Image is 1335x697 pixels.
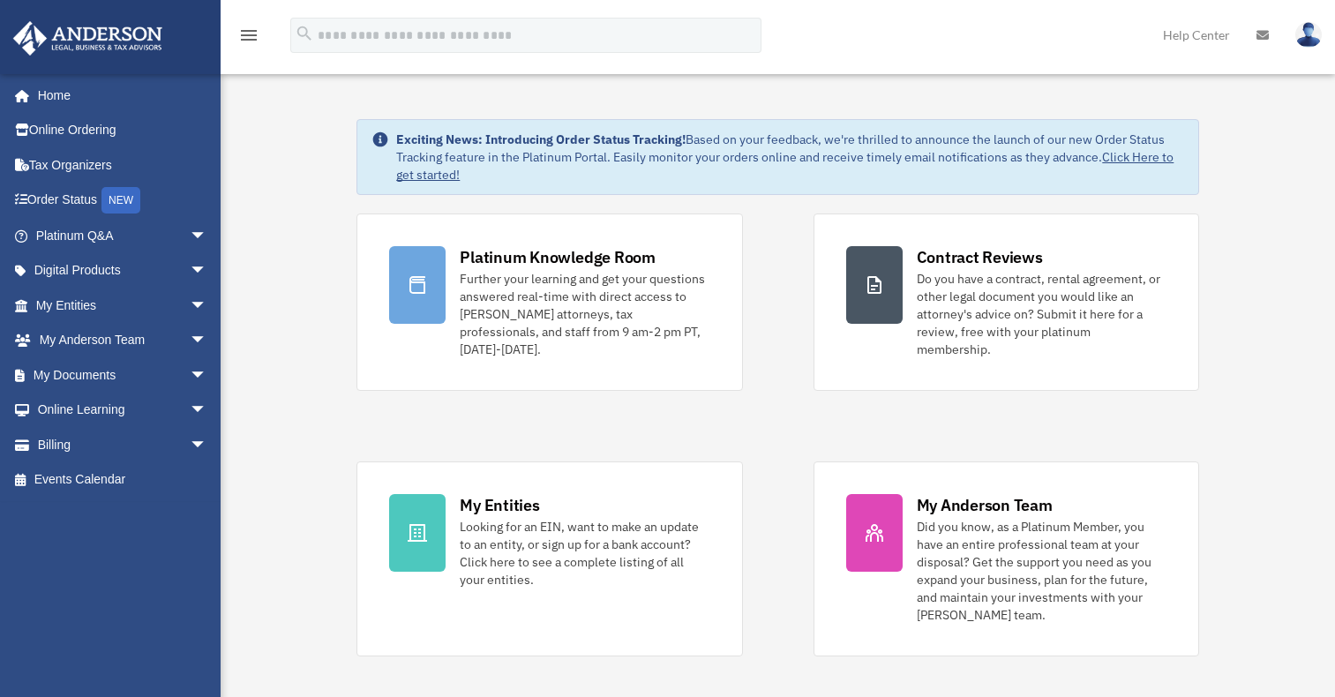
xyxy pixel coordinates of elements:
[238,25,259,46] i: menu
[12,427,234,462] a: Billingarrow_drop_down
[12,357,234,393] a: My Documentsarrow_drop_down
[190,323,225,359] span: arrow_drop_down
[396,131,686,147] strong: Exciting News: Introducing Order Status Tracking!
[396,149,1174,183] a: Click Here to get started!
[917,494,1053,516] div: My Anderson Team
[12,393,234,428] a: Online Learningarrow_drop_down
[1295,22,1322,48] img: User Pic
[8,21,168,56] img: Anderson Advisors Platinum Portal
[295,24,314,43] i: search
[190,288,225,324] span: arrow_drop_down
[356,461,742,656] a: My Entities Looking for an EIN, want to make an update to an entity, or sign up for a bank accoun...
[190,218,225,254] span: arrow_drop_down
[12,323,234,358] a: My Anderson Teamarrow_drop_down
[356,214,742,391] a: Platinum Knowledge Room Further your learning and get your questions answered real-time with dire...
[190,253,225,289] span: arrow_drop_down
[12,183,234,219] a: Order StatusNEW
[460,270,709,358] div: Further your learning and get your questions answered real-time with direct access to [PERSON_NAM...
[814,214,1199,391] a: Contract Reviews Do you have a contract, rental agreement, or other legal document you would like...
[12,288,234,323] a: My Entitiesarrow_drop_down
[12,253,234,289] a: Digital Productsarrow_drop_down
[12,462,234,498] a: Events Calendar
[460,518,709,588] div: Looking for an EIN, want to make an update to an entity, or sign up for a bank account? Click her...
[101,187,140,214] div: NEW
[814,461,1199,656] a: My Anderson Team Did you know, as a Platinum Member, you have an entire professional team at your...
[12,147,234,183] a: Tax Organizers
[12,218,234,253] a: Platinum Q&Aarrow_drop_down
[190,427,225,463] span: arrow_drop_down
[917,270,1166,358] div: Do you have a contract, rental agreement, or other legal document you would like an attorney's ad...
[396,131,1183,184] div: Based on your feedback, we're thrilled to announce the launch of our new Order Status Tracking fe...
[917,246,1043,268] div: Contract Reviews
[190,357,225,393] span: arrow_drop_down
[190,393,225,429] span: arrow_drop_down
[460,246,656,268] div: Platinum Knowledge Room
[460,494,539,516] div: My Entities
[238,31,259,46] a: menu
[917,518,1166,624] div: Did you know, as a Platinum Member, you have an entire professional team at your disposal? Get th...
[12,113,234,148] a: Online Ordering
[12,78,225,113] a: Home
